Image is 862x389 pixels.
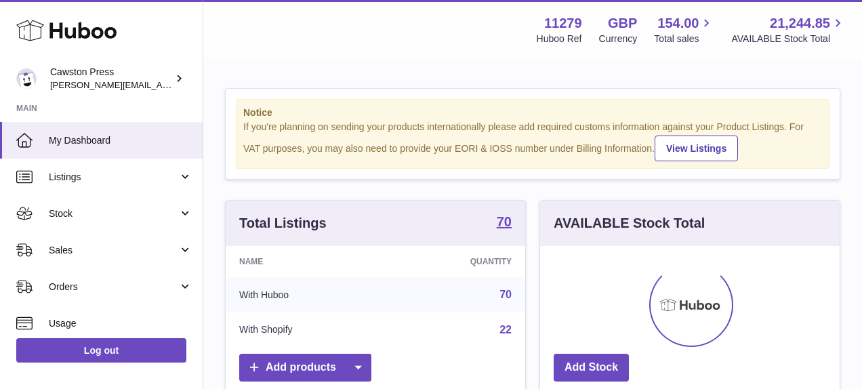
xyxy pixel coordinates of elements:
a: Add products [239,354,371,382]
strong: 11279 [544,14,582,33]
span: [PERSON_NAME][EMAIL_ADDRESS][PERSON_NAME][DOMAIN_NAME] [50,79,344,90]
div: If you're planning on sending your products internationally please add required customs informati... [243,121,822,161]
span: AVAILABLE Stock Total [731,33,846,45]
strong: Notice [243,106,822,119]
td: With Huboo [226,277,387,312]
a: 154.00 Total sales [654,14,714,45]
img: thomas.carson@cawstonpress.com [16,68,37,89]
a: View Listings [655,136,738,161]
a: Log out [16,338,186,363]
h3: AVAILABLE Stock Total [554,214,705,232]
th: Quantity [387,246,525,277]
span: Stock [49,207,178,220]
div: Cawston Press [50,66,172,91]
a: 70 [499,289,512,300]
span: 21,244.85 [770,14,830,33]
strong: GBP [608,14,637,33]
strong: 70 [497,215,512,228]
span: Sales [49,244,178,257]
div: Currency [599,33,638,45]
span: Orders [49,281,178,293]
th: Name [226,246,387,277]
a: 22 [499,324,512,335]
a: 21,244.85 AVAILABLE Stock Total [731,14,846,45]
span: My Dashboard [49,134,192,147]
h3: Total Listings [239,214,327,232]
td: With Shopify [226,312,387,348]
a: 70 [497,215,512,231]
a: Add Stock [554,354,629,382]
span: 154.00 [657,14,699,33]
span: Listings [49,171,178,184]
div: Huboo Ref [537,33,582,45]
span: Total sales [654,33,714,45]
span: Usage [49,317,192,330]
